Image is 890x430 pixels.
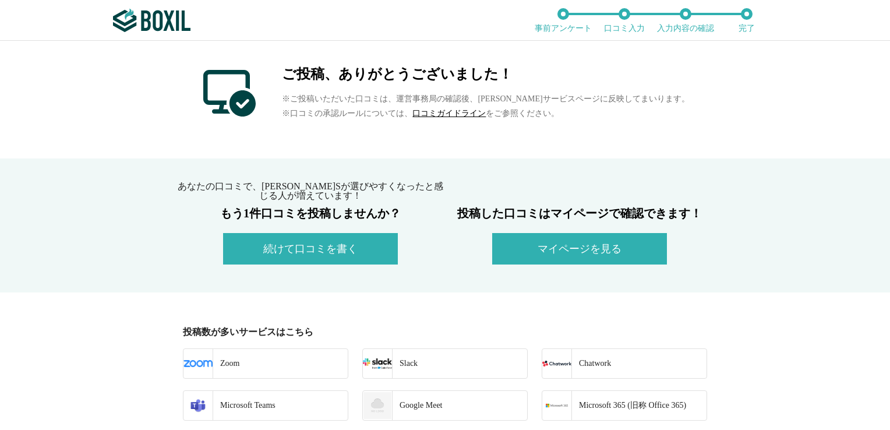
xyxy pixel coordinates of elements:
button: 続けて口コミを書く [223,233,398,265]
div: Chatwork [571,349,611,378]
h3: 投稿した口コミはマイページで確認できます！ [445,207,714,219]
div: Zoom [213,349,239,378]
li: 完了 [716,8,777,33]
p: ※口コミの承認ルールについては、 をご参照ください。 [282,106,689,121]
div: Microsoft 365 (旧称 Office 365) [571,391,686,420]
li: 入力内容の確認 [655,8,716,33]
a: 続けて口コミを書く [223,245,398,254]
p: ※ご投稿いただいた口コミは、運営事務局の確認後、[PERSON_NAME]サービスページに反映してまいります。 [282,91,689,106]
a: Zoom [183,348,348,379]
a: マイページを見る [492,245,667,254]
a: Slack [362,348,528,379]
div: Slack [392,349,418,378]
a: Google Meet [362,390,528,421]
li: 口コミ入力 [594,8,655,33]
a: 口コミガイドライン [412,109,486,118]
div: Google Meet [392,391,442,420]
h2: ご投稿、ありがとうございました！ [282,67,689,81]
img: ボクシルSaaS_ロゴ [113,9,190,32]
a: Microsoft Teams [183,390,348,421]
h3: もう1件口コミを投稿しませんか？ [176,207,445,219]
a: Microsoft 365 (旧称 Office 365) [542,390,707,421]
span: あなたの口コミで、[PERSON_NAME]Sが選びやすくなったと感じる人が増えています！ [178,181,443,200]
div: 投稿数が多いサービスはこちら [183,327,714,337]
button: マイページを見る [492,233,667,265]
a: Chatwork [542,348,707,379]
div: Microsoft Teams [213,391,276,420]
li: 事前アンケート [532,8,594,33]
